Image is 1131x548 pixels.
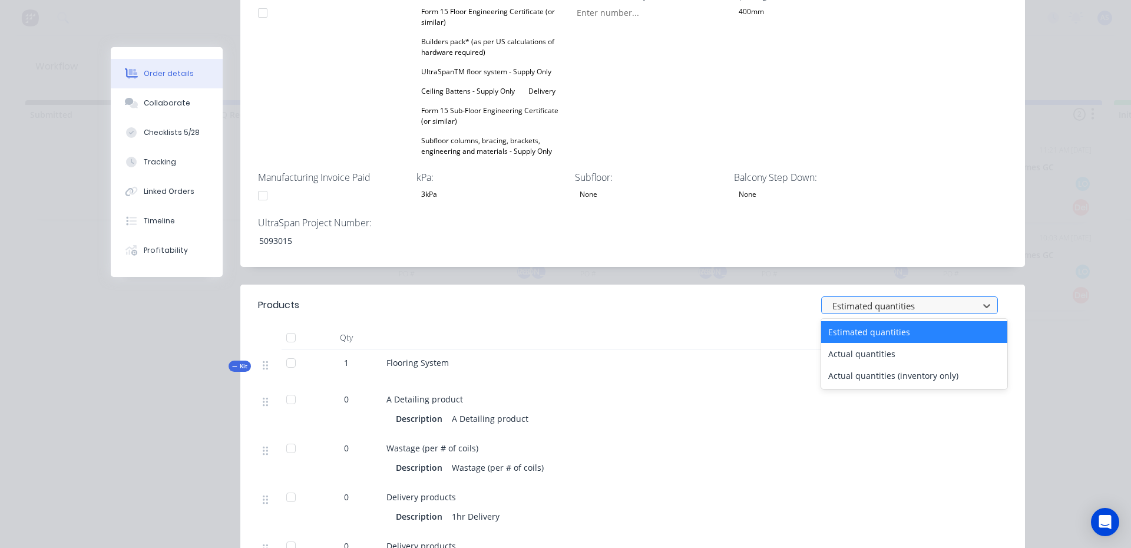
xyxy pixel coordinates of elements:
label: Balcony Step Down: [734,170,881,184]
div: None [575,187,602,202]
button: Checklists 5/28 [111,118,223,147]
span: Delivery products [386,491,456,503]
div: Builders pack* (as per US calculations of hardware required) [416,34,564,60]
span: 0 [344,442,349,454]
div: Open Intercom Messenger [1091,508,1119,536]
div: Description [396,508,447,525]
span: 0 [344,491,349,503]
span: Flooring System [386,357,449,368]
span: Kit [232,362,247,371]
div: Collaborate [144,98,190,108]
label: kPa: [416,170,564,184]
div: A Detailing product [447,410,533,427]
div: Qty [311,326,382,349]
div: UltraSpanTM floor system - Supply Only [416,64,556,80]
div: Wastage (per # of coils) [447,459,548,476]
div: Estimated quantities [821,321,1007,343]
div: Form 15 Sub-Floor Engineering Certificate (or similar) [416,103,564,129]
div: Subfloor columns, bracing, brackets, engineering and materials - Supply Only [416,133,564,159]
span: Wastage (per # of coils) [386,443,478,454]
div: Actual quantities (inventory only) [821,365,1007,387]
span: 1 [344,356,349,369]
button: Kit [229,361,251,372]
div: 3kPa [416,187,442,202]
label: Manufacturing Invoice Paid [258,170,405,184]
div: Linked Orders [144,186,194,197]
input: Enter number... [567,4,722,22]
button: Timeline [111,206,223,236]
button: Collaborate [111,88,223,118]
div: Form 15 Floor Engineering Certificate (or similar) [416,4,564,30]
div: Ceiling Battens - Supply Only [416,84,520,99]
div: Timeline [144,216,175,226]
button: Linked Orders [111,177,223,206]
label: UltraSpan Project Number: [258,216,405,230]
button: Order details [111,59,223,88]
div: Actual quantities [821,343,1007,365]
div: 5093015 [250,232,397,249]
div: Order details [144,68,194,79]
div: 400mm [734,4,769,19]
div: Products [258,298,299,312]
span: A Detailing product [386,394,463,405]
button: Tracking [111,147,223,177]
div: Profitability [144,245,188,256]
label: Subfloor: [575,170,722,184]
div: None [734,187,761,202]
div: Description [396,459,447,476]
div: Delivery [524,84,560,99]
div: Checklists 5/28 [144,127,200,138]
div: 1hr Delivery [447,508,504,525]
div: Description [396,410,447,427]
div: Tracking [144,157,176,167]
span: 0 [344,393,349,405]
button: Profitability [111,236,223,265]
